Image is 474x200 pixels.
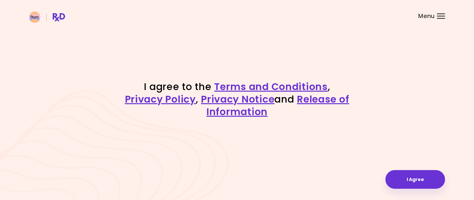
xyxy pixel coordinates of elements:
[201,92,274,106] a: Privacy Notice
[125,92,196,106] a: Privacy Policy
[29,12,65,23] img: RxDiet
[385,170,445,189] button: I Agree
[418,13,435,19] span: Menu
[124,80,350,118] h1: I agree to the , , and
[206,92,349,119] a: Release of Information
[214,80,327,94] a: Terms and Conditions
